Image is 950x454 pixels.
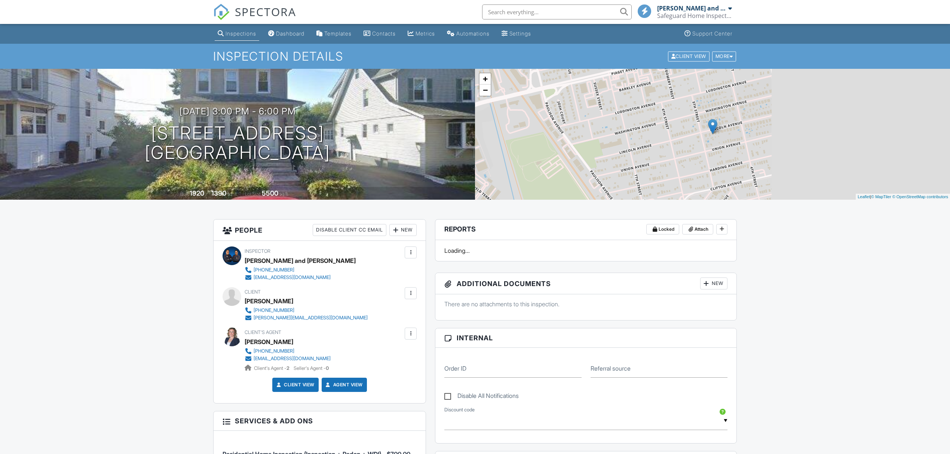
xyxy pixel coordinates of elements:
div: 1920 [190,189,204,197]
span: Client's Agent - [254,365,291,371]
span: Lot Size [245,191,261,197]
div: [EMAIL_ADDRESS][DOMAIN_NAME] [254,274,331,280]
a: Automations (Basic) [444,27,493,41]
span: sq.ft. [279,191,289,197]
p: There are no attachments to this inspection. [444,300,727,308]
a: Zoom out [479,85,491,96]
div: [PERSON_NAME][EMAIL_ADDRESS][DOMAIN_NAME] [254,315,368,321]
div: [PHONE_NUMBER] [254,348,294,354]
h1: [STREET_ADDRESS] [GEOGRAPHIC_DATA] [145,123,330,163]
a: Leaflet [858,194,870,199]
span: Built [180,191,189,197]
div: New [389,224,417,236]
div: [EMAIL_ADDRESS][DOMAIN_NAME] [254,356,331,362]
span: Client's Agent [245,329,281,335]
a: [PHONE_NUMBER] [245,347,331,355]
a: Metrics [405,27,438,41]
div: New [700,277,727,289]
h3: Services & Add ons [214,411,426,431]
a: © MapTiler [871,194,891,199]
a: Templates [313,27,355,41]
div: Dashboard [276,30,304,37]
div: | [856,194,950,200]
a: Agent View [324,381,363,389]
div: Client View [668,51,710,61]
img: The Best Home Inspection Software - Spectora [213,4,230,20]
a: Settings [499,27,534,41]
label: Discount code [444,407,475,413]
a: Inspections [215,27,259,41]
a: [PERSON_NAME][EMAIL_ADDRESS][DOMAIN_NAME] [245,314,368,322]
span: Inspector [245,248,270,254]
div: [PHONE_NUMBER] [254,267,294,273]
strong: 2 [286,365,289,371]
div: More [712,51,736,61]
a: [PERSON_NAME] [245,336,293,347]
div: Automations [456,30,490,37]
a: Dashboard [265,27,307,41]
div: [PERSON_NAME] and [PERSON_NAME] [245,255,356,266]
div: Disable Client CC Email [313,224,386,236]
div: [PHONE_NUMBER] [254,307,294,313]
label: Disable All Notifications [444,392,519,402]
label: Order ID [444,364,466,372]
h1: Inspection Details [213,50,737,63]
a: [PHONE_NUMBER] [245,266,350,274]
span: SPECTORA [235,4,296,19]
div: [PERSON_NAME] and [PERSON_NAME] [657,4,726,12]
div: [PERSON_NAME] [245,295,293,307]
a: Client View [275,381,315,389]
span: Seller's Agent - [294,365,329,371]
input: Search everything... [482,4,632,19]
div: Templates [324,30,352,37]
span: Client [245,289,261,295]
div: 5500 [262,189,278,197]
div: Metrics [416,30,435,37]
strong: 0 [326,365,329,371]
div: Settings [509,30,531,37]
div: Support Center [692,30,732,37]
label: Referral source [591,364,631,372]
div: Safeguard Home Inspectors, LLC [657,12,732,19]
div: 1390 [211,189,226,197]
h3: Additional Documents [435,273,736,294]
div: Contacts [372,30,396,37]
a: [EMAIL_ADDRESS][DOMAIN_NAME] [245,274,350,281]
a: Support Center [681,27,735,41]
h3: Internal [435,328,736,348]
a: © OpenStreetMap contributors [892,194,948,199]
a: Contacts [361,27,399,41]
span: sq. ft. [227,191,238,197]
a: [EMAIL_ADDRESS][DOMAIN_NAME] [245,355,331,362]
a: [PHONE_NUMBER] [245,307,368,314]
a: SPECTORA [213,10,296,26]
a: Client View [667,53,711,59]
div: Inspections [226,30,256,37]
h3: [DATE] 3:00 pm - 6:00 pm [180,106,296,116]
h3: People [214,220,426,241]
a: Zoom in [479,73,491,85]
